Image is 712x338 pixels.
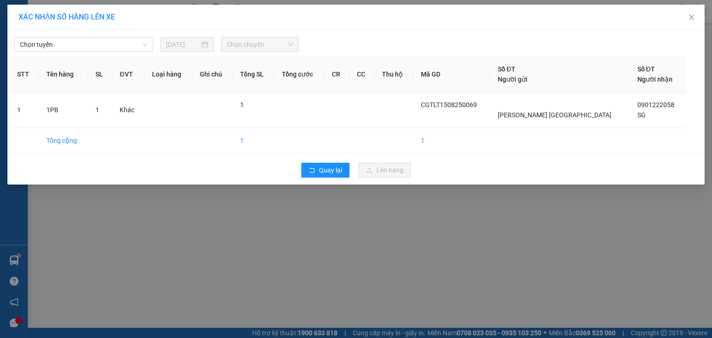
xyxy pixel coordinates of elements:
th: ĐVT [112,57,144,92]
span: CGTLT1508250069 [421,101,477,108]
td: 1 [233,128,274,153]
th: Loại hàng [145,57,192,92]
td: Tổng cộng [39,128,88,153]
td: Khác [112,92,144,128]
th: Mã GD [413,57,490,92]
th: CR [324,57,350,92]
td: 1PB [39,92,88,128]
td: 1 [413,128,490,153]
span: [PERSON_NAME] [GEOGRAPHIC_DATA] [498,111,611,119]
td: 1 [10,92,39,128]
span: Người gửi [498,76,528,83]
th: Tên hàng [39,57,88,92]
button: Close [679,5,705,31]
span: Quay lại [319,165,342,175]
span: Số ĐT [637,65,655,73]
div: Chợ Gạo [5,66,206,91]
th: Tổng cước [274,57,324,92]
span: XÁC NHẬN SỐ HÀNG LÊN XE [19,13,115,21]
span: 1 [95,106,99,114]
th: STT [10,57,39,92]
span: Số ĐT [498,65,515,73]
th: CC [350,57,375,92]
button: uploadLên hàng [359,163,411,178]
input: 15/08/2025 [166,39,200,50]
span: 0901222058 [637,101,674,108]
th: Thu hộ [375,57,413,92]
span: close [688,13,695,21]
button: rollbackQuay lại [301,163,350,178]
span: SG [637,111,646,119]
span: Người nhận [637,76,673,83]
th: Tổng SL [233,57,274,92]
th: SL [88,57,112,92]
span: Chọn tuyến [20,38,147,51]
span: 1 [240,101,244,108]
span: rollback [309,167,315,174]
th: Ghi chú [192,57,233,92]
text: CGTLT1508250066 [43,44,169,60]
span: Chọn chuyến [227,38,293,51]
